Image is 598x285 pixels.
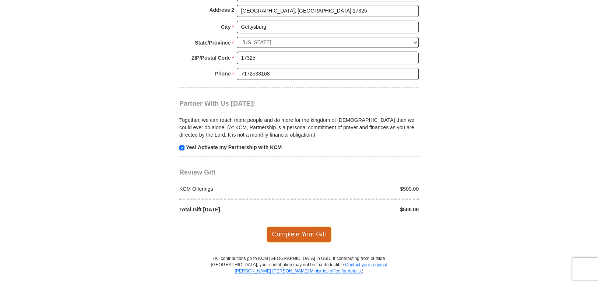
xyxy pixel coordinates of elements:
[299,206,423,213] div: $500.00
[209,5,234,15] strong: Address 2
[221,22,231,32] strong: City
[191,53,231,63] strong: ZIP/Postal Code
[179,100,255,107] span: Partner With Us [DATE]!
[186,144,282,150] strong: Yes! Activate my Partnership with KCM
[179,169,215,176] span: Review Gift
[176,185,299,193] div: KCM Offerings
[195,38,231,48] strong: State/Province
[179,116,419,138] p: Together, we can reach more people and do more for the kingdom of [DEMOGRAPHIC_DATA] than we coul...
[235,262,387,274] a: Contact your regional [PERSON_NAME] [PERSON_NAME] Ministries office for details.
[215,68,231,79] strong: Phone
[299,185,423,193] div: $500.00
[267,226,332,242] span: Complete Your Gift
[176,206,299,213] div: Total Gift [DATE]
